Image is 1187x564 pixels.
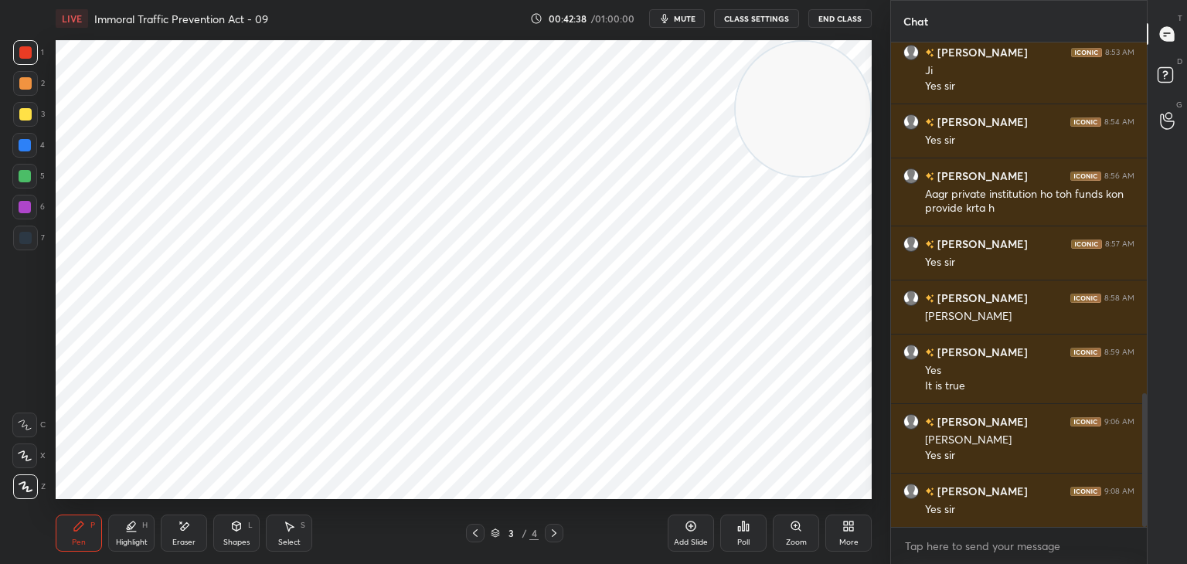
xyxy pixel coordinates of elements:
h6: [PERSON_NAME] [934,344,1028,360]
div: 3 [503,528,519,538]
p: Chat [891,1,940,42]
div: X [12,443,46,468]
div: 8:53 AM [1105,48,1134,57]
div: Z [13,474,46,499]
span: mute [674,13,696,24]
div: C [12,413,46,437]
div: H [142,522,148,529]
h6: [PERSON_NAME] [934,114,1028,130]
img: default.png [903,484,919,499]
div: 9:08 AM [1104,487,1134,496]
div: 7 [13,226,45,250]
div: 8:58 AM [1104,294,1134,303]
img: default.png [903,168,919,184]
div: Yes sir [925,502,1134,518]
div: L [248,522,253,529]
div: Eraser [172,539,196,546]
div: grid [891,42,1147,528]
div: / [522,528,526,538]
div: 8:59 AM [1104,348,1134,357]
img: no-rating-badge.077c3623.svg [925,240,934,249]
div: [PERSON_NAME] [925,433,1134,448]
img: default.png [903,236,919,252]
img: iconic-dark.1390631f.png [1070,294,1101,303]
h6: [PERSON_NAME] [934,413,1028,430]
h6: [PERSON_NAME] [934,168,1028,184]
img: default.png [903,345,919,360]
div: More [839,539,859,546]
div: 8:56 AM [1104,172,1134,181]
div: Highlight [116,539,148,546]
button: End Class [808,9,872,28]
div: S [301,522,305,529]
img: iconic-dark.1390631f.png [1070,348,1101,357]
img: iconic-dark.1390631f.png [1070,417,1101,426]
div: Ji [925,63,1134,79]
div: Aagr private institution ho toh funds kon provide krta h [925,187,1134,216]
img: iconic-dark.1390631f.png [1070,487,1101,496]
div: Yes sir [925,448,1134,464]
img: no-rating-badge.077c3623.svg [925,49,934,57]
div: 1 [13,40,44,65]
img: iconic-dark.1390631f.png [1071,240,1102,249]
div: Zoom [786,539,807,546]
div: Shapes [223,539,250,546]
img: no-rating-badge.077c3623.svg [925,172,934,181]
img: iconic-dark.1390631f.png [1070,172,1101,181]
div: 9:06 AM [1104,417,1134,426]
img: no-rating-badge.077c3623.svg [925,294,934,303]
h4: Immoral Traffic Prevention Act - 09 [94,12,268,26]
img: no-rating-badge.077c3623.svg [925,118,934,127]
button: CLASS SETTINGS [714,9,799,28]
div: 3 [13,102,45,127]
img: default.png [903,114,919,130]
h6: [PERSON_NAME] [934,483,1028,499]
div: Add Slide [674,539,708,546]
div: 8:57 AM [1105,240,1134,249]
div: Yes sir [925,133,1134,148]
img: no-rating-badge.077c3623.svg [925,418,934,426]
div: Select [278,539,301,546]
div: 6 [12,195,45,219]
div: 4 [529,526,539,540]
img: no-rating-badge.077c3623.svg [925,348,934,357]
div: 4 [12,133,45,158]
div: 5 [12,164,45,189]
div: Yes [925,363,1134,379]
img: iconic-dark.1390631f.png [1070,117,1101,127]
img: default.png [903,45,919,60]
img: iconic-dark.1390631f.png [1071,48,1102,57]
div: Yes sir [925,255,1134,270]
div: It is true [925,379,1134,394]
button: mute [649,9,705,28]
img: default.png [903,414,919,430]
div: 2 [13,71,45,96]
div: Poll [737,539,750,546]
p: G [1176,99,1182,110]
div: 8:54 AM [1104,117,1134,127]
div: LIVE [56,9,88,28]
img: no-rating-badge.077c3623.svg [925,488,934,496]
div: Yes sir [925,79,1134,94]
h6: [PERSON_NAME] [934,290,1028,306]
div: [PERSON_NAME] [925,309,1134,324]
h6: [PERSON_NAME] [934,236,1028,252]
div: P [90,522,95,529]
p: D [1177,56,1182,67]
h6: [PERSON_NAME] [934,44,1028,60]
img: default.png [903,290,919,306]
div: Pen [72,539,86,546]
p: T [1178,12,1182,24]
